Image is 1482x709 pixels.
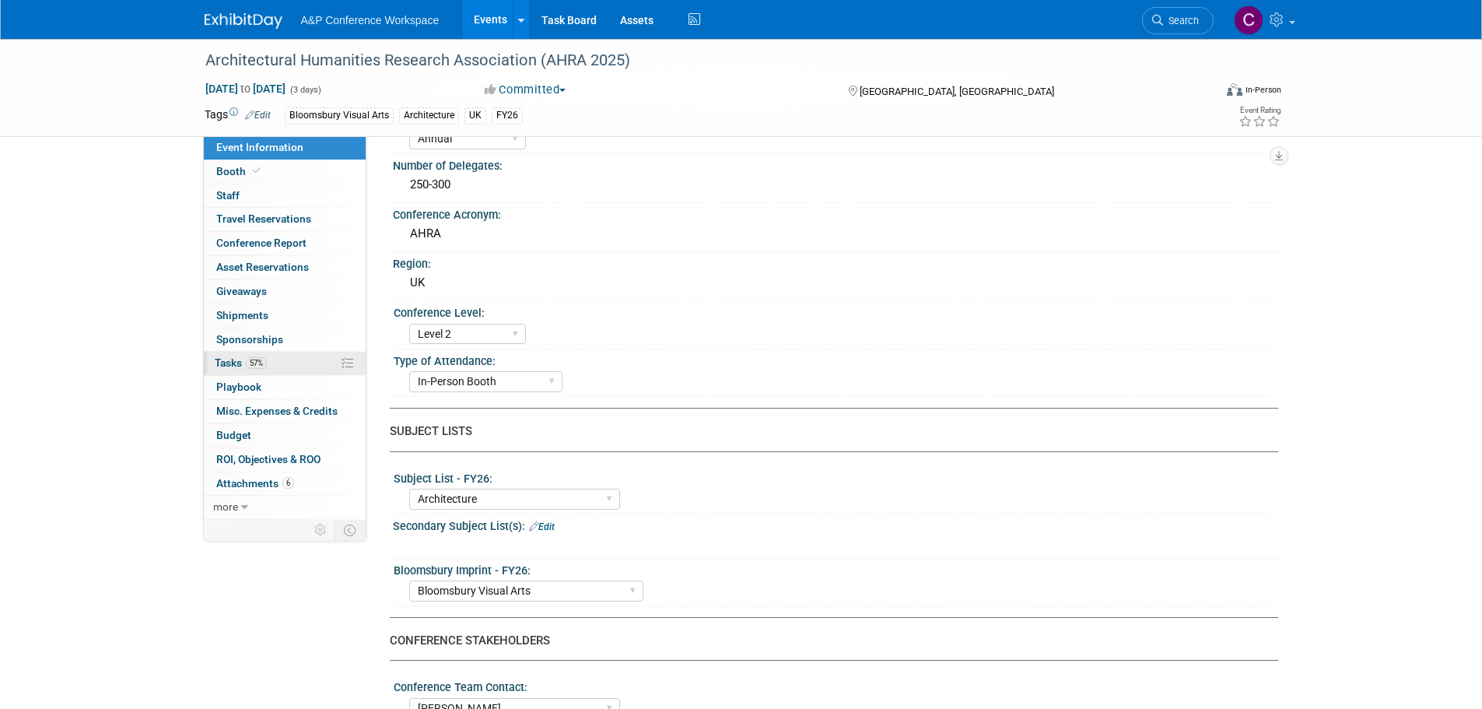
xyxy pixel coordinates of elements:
a: Shipments [204,304,366,328]
span: more [213,500,238,513]
a: more [204,496,366,519]
div: UK [405,271,1267,295]
a: Attachments6 [204,472,366,496]
div: Secondary Subject List(s): [393,514,1278,535]
div: Architectural Humanities Research Association (AHRA 2025) [200,47,1190,75]
div: Conference Level: [394,301,1271,321]
span: Travel Reservations [216,212,311,225]
div: Region: [393,252,1278,272]
td: Personalize Event Tab Strip [307,520,335,540]
span: Booth [216,165,264,177]
div: In-Person [1245,84,1281,96]
div: Conference Team Contact: [394,676,1271,695]
a: Search [1142,7,1214,34]
span: to [238,82,253,95]
div: Architecture [399,107,459,124]
div: AHRA [405,222,1267,246]
a: Conference Report [204,232,366,255]
div: Type of Attendance: [394,349,1271,369]
a: Event Information [204,136,366,160]
a: Playbook [204,376,366,399]
div: Bloomsbury Visual Arts [285,107,394,124]
span: 6 [282,477,294,489]
div: CONFERENCE STAKEHOLDERS [390,633,1267,649]
img: Carrlee Craig [1234,5,1263,35]
div: Number of Delegates: [393,154,1278,174]
div: Bloomsbury Imprint - FY26: [394,559,1271,578]
span: [DATE] [DATE] [205,82,286,96]
a: Staff [204,184,366,208]
a: Giveaways [204,280,366,304]
span: Sponsorships [216,333,283,346]
div: SUBJECT LISTS [390,423,1267,440]
span: Shipments [216,309,268,321]
span: [GEOGRAPHIC_DATA], [GEOGRAPHIC_DATA] [860,86,1054,97]
a: Travel Reservations [204,208,366,231]
div: Event Rating [1239,107,1281,114]
a: Misc. Expenses & Credits [204,400,366,423]
span: Conference Report [216,237,307,249]
a: Asset Reservations [204,256,366,279]
div: FY26 [492,107,523,124]
span: Giveaways [216,285,267,297]
span: Asset Reservations [216,261,309,273]
a: Budget [204,424,366,448]
div: Subject List - FY26: [394,467,1271,486]
span: Tasks [215,356,267,369]
a: ROI, Objectives & ROO [204,448,366,472]
a: Tasks57% [204,352,366,375]
a: Booth [204,160,366,184]
span: ROI, Objectives & ROO [216,453,321,465]
span: Misc. Expenses & Credits [216,405,338,417]
a: Edit [529,521,555,532]
td: Tags [205,107,271,125]
span: A&P Conference Workspace [301,14,440,26]
span: Event Information [216,141,303,153]
div: Event Format [1122,81,1282,104]
span: Attachments [216,477,294,490]
span: (3 days) [289,85,321,95]
span: Budget [216,429,251,441]
i: Booth reservation complete [253,167,261,175]
span: Playbook [216,381,261,393]
td: Toggle Event Tabs [334,520,366,540]
img: Format-Inperson.png [1227,83,1242,96]
a: Edit [245,110,271,121]
span: Search [1163,15,1199,26]
span: Staff [216,189,240,202]
button: Committed [479,82,572,98]
span: 57% [246,357,267,369]
div: Conference Acronym: [393,203,1278,223]
img: ExhibitDay [205,13,282,29]
a: Sponsorships [204,328,366,352]
div: UK [464,107,486,124]
div: 250-300 [405,173,1267,197]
